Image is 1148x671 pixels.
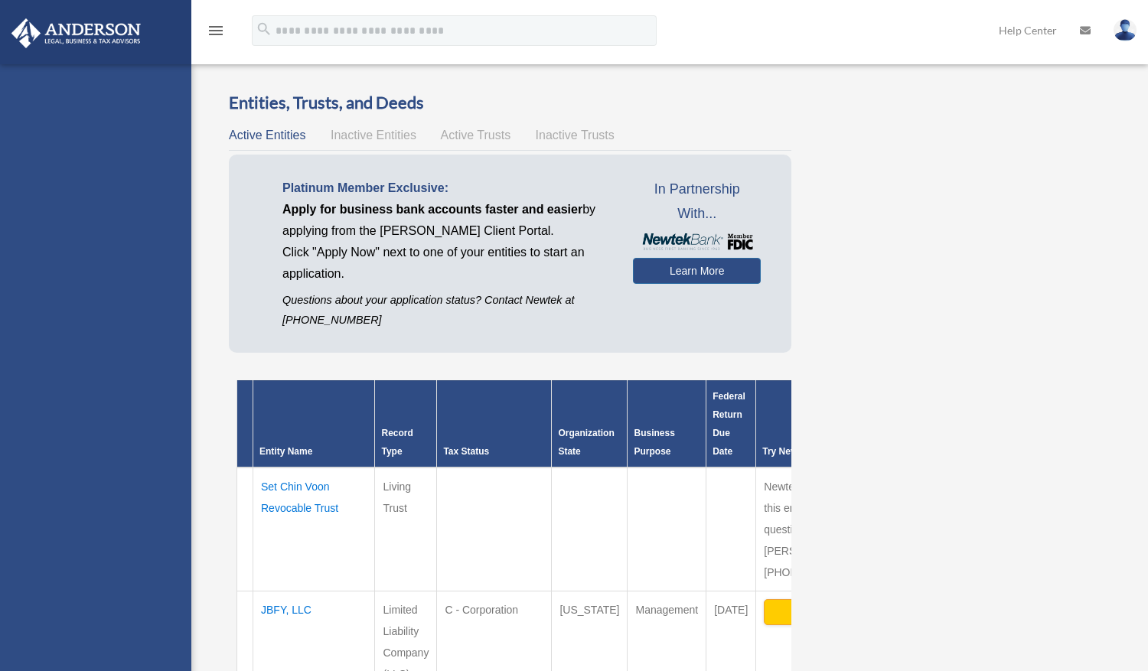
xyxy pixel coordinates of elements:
th: Federal Return Due Date [706,380,756,467]
th: Tax Status [437,380,552,467]
img: NewtekBankLogoSM.png [641,233,753,250]
h3: Entities, Trusts, and Deeds [229,91,791,115]
span: Inactive Entities [331,129,416,142]
th: Record Type [375,380,437,467]
div: Try Newtek Bank [762,442,915,461]
p: Questions about your application status? Contact Newtek at [PHONE_NUMBER] [282,291,610,329]
th: Business Purpose [628,380,706,467]
span: Active Trusts [441,129,511,142]
p: Click "Apply Now" next to one of your entities to start an application. [282,242,610,285]
span: Inactive Trusts [536,129,615,142]
th: Entity Name [253,380,375,467]
img: Anderson Advisors Platinum Portal [7,18,145,48]
p: by applying from the [PERSON_NAME] Client Portal. [282,199,610,242]
span: Apply for business bank accounts faster and easier [282,203,582,216]
td: Newtek Bank does not support this entity type. If you have questions please contact [PERSON_NAME]... [756,467,921,591]
a: menu [207,27,225,40]
th: Organization State [552,380,628,467]
span: Active Entities [229,129,305,142]
i: search [256,21,272,37]
img: User Pic [1114,19,1137,41]
a: Learn More [633,258,761,284]
button: Apply Now [764,599,913,625]
span: In Partnership With... [633,178,761,226]
p: Platinum Member Exclusive: [282,178,610,199]
i: menu [207,21,225,40]
td: Set Chin Voon Revocable Trust [253,467,375,591]
td: Living Trust [375,467,437,591]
